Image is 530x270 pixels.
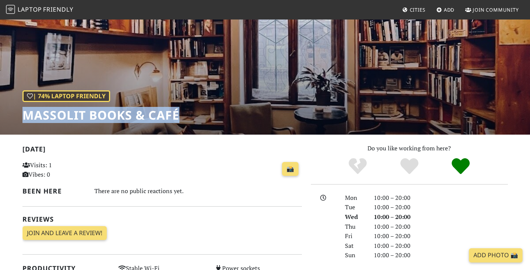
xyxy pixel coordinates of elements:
[340,212,369,222] div: Wed
[340,241,369,251] div: Sat
[340,193,369,203] div: Mon
[384,157,435,176] div: Yes
[433,3,458,16] a: Add
[340,202,369,212] div: Tue
[22,108,179,122] h1: Massolit Books & Café
[43,5,73,13] span: Friendly
[369,222,512,232] div: 10:00 – 20:00
[18,5,42,13] span: Laptop
[340,250,369,260] div: Sun
[369,250,512,260] div: 10:00 – 20:00
[6,5,15,14] img: LaptopFriendly
[340,231,369,241] div: Fri
[22,160,110,180] p: Visits: 1 Vibes: 0
[6,3,73,16] a: LaptopFriendly LaptopFriendly
[22,226,107,240] a: Join and leave a review!
[94,186,302,196] div: There are no public reactions yet.
[369,202,512,212] div: 10:00 – 20:00
[22,215,302,223] h2: Reviews
[369,231,512,241] div: 10:00 – 20:00
[369,212,512,222] div: 10:00 – 20:00
[332,157,384,176] div: No
[410,6,425,13] span: Cities
[22,187,86,195] h2: Been here
[22,145,302,156] h2: [DATE]
[444,6,455,13] span: Add
[311,144,508,153] p: Do you like working from here?
[369,193,512,203] div: 10:00 – 20:00
[340,222,369,232] div: Thu
[473,6,519,13] span: Join Community
[22,90,110,102] div: | 74% Laptop Friendly
[399,3,428,16] a: Cities
[435,157,487,176] div: Definitely!
[369,241,512,251] div: 10:00 – 20:00
[282,162,299,176] a: 📸
[462,3,522,16] a: Join Community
